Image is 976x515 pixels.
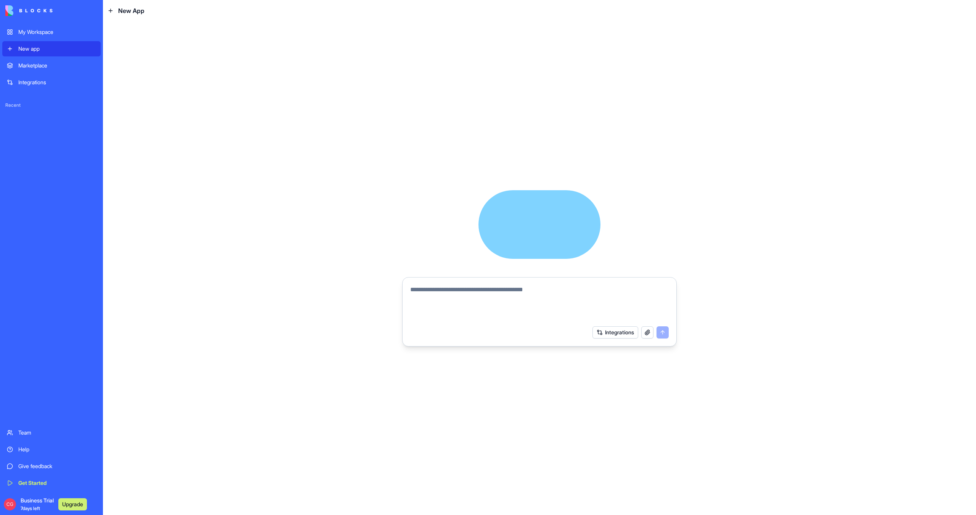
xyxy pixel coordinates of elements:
[118,6,144,15] span: New App
[2,102,101,108] span: Recent
[21,505,40,511] span: 7 days left
[2,75,101,90] a: Integrations
[18,429,96,436] div: Team
[592,326,638,339] button: Integrations
[18,479,96,487] div: Get Started
[5,5,53,16] img: logo
[4,498,16,510] span: CG
[18,79,96,86] div: Integrations
[18,28,96,36] div: My Workspace
[21,497,54,512] span: Business Trial
[58,498,87,510] button: Upgrade
[2,425,101,440] a: Team
[2,442,101,457] a: Help
[18,45,96,53] div: New app
[18,62,96,69] div: Marketplace
[18,446,96,453] div: Help
[2,475,101,491] a: Get Started
[18,462,96,470] div: Give feedback
[2,459,101,474] a: Give feedback
[2,24,101,40] a: My Workspace
[2,58,101,73] a: Marketplace
[2,41,101,56] a: New app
